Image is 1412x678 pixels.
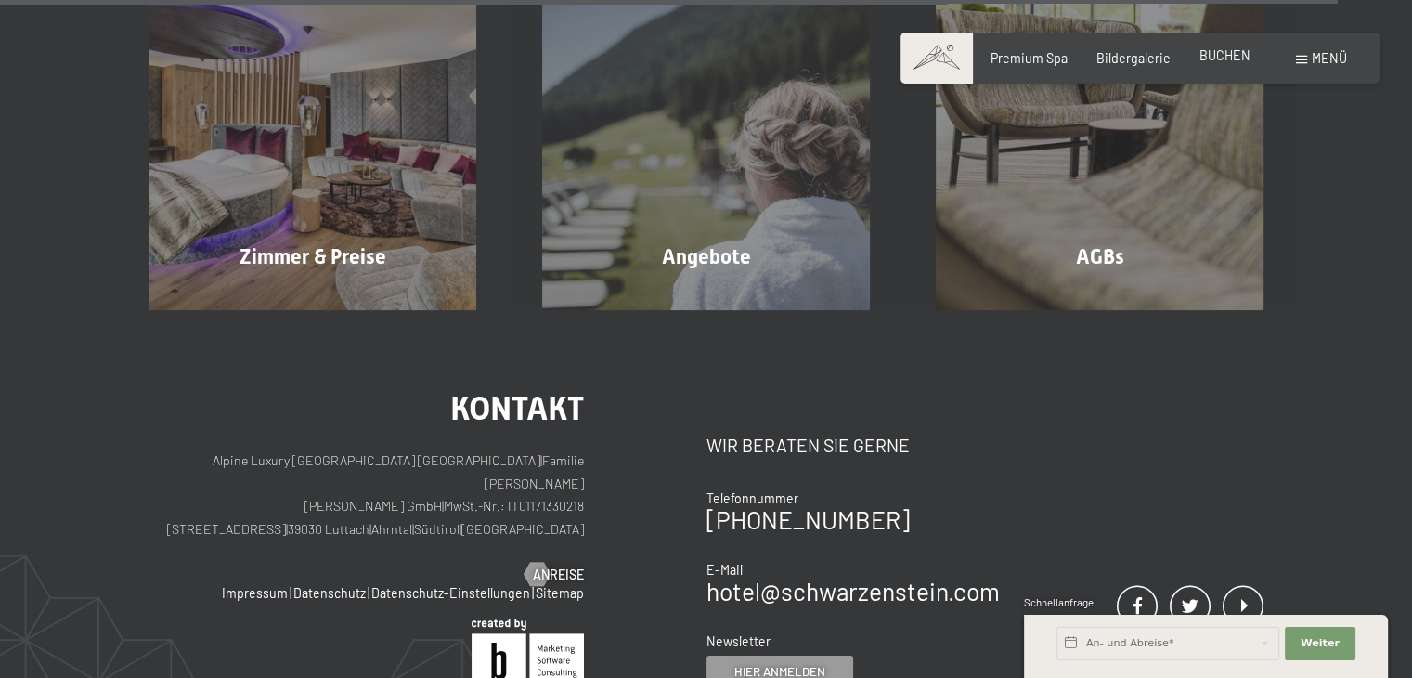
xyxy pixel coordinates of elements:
[412,521,414,537] span: |
[442,498,444,514] span: |
[1199,47,1250,63] a: BUCHEN
[533,566,584,584] span: Anreise
[1301,636,1340,651] span: Weiter
[293,585,366,601] a: Datenschutz
[706,505,910,534] a: [PHONE_NUMBER]
[525,566,584,584] a: Anreise
[240,245,386,268] span: Zimmer & Preise
[706,562,743,578] span: E-Mail
[450,389,584,427] span: Kontakt
[991,50,1068,66] a: Premium Spa
[532,585,534,601] span: |
[1312,50,1347,66] span: Menü
[286,521,288,537] span: |
[1285,627,1355,660] button: Weiter
[706,435,910,456] span: Wir beraten Sie gerne
[460,521,461,537] span: |
[222,585,288,601] a: Impressum
[706,577,1000,606] a: hotel@schwarzenstein.com
[290,585,291,601] span: |
[369,521,371,537] span: |
[1096,50,1171,66] a: Bildergalerie
[706,490,798,506] span: Telefonnummer
[1024,596,1094,608] span: Schnellanfrage
[149,450,584,541] p: Alpine Luxury [GEOGRAPHIC_DATA] [GEOGRAPHIC_DATA] Familie [PERSON_NAME] [PERSON_NAME] GmbH MwSt.-...
[540,452,542,468] span: |
[1075,245,1123,268] span: AGBs
[371,585,530,601] a: Datenschutz-Einstellungen
[536,585,584,601] a: Sitemap
[368,585,369,601] span: |
[706,633,771,649] span: Newsletter
[662,245,751,268] span: Angebote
